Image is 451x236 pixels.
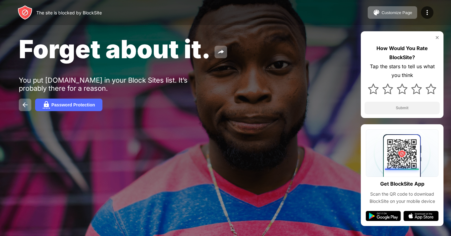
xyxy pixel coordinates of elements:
div: Get BlockSite App [380,179,424,188]
img: header-logo.svg [18,5,33,20]
img: share.svg [217,48,225,56]
button: Password Protection [35,99,102,111]
div: Customize Page [381,10,412,15]
img: pallet.svg [373,9,380,16]
img: star.svg [368,84,379,94]
button: Submit [365,102,440,114]
div: Scan the QR code to download BlockSite on your mobile device [366,191,438,205]
img: qrcode.svg [366,129,438,177]
img: menu-icon.svg [423,9,431,16]
span: Forget about it. [19,34,211,64]
img: password.svg [43,101,50,109]
img: star.svg [411,84,422,94]
img: star.svg [382,84,393,94]
img: back.svg [21,101,29,109]
img: rate-us-close.svg [435,35,440,40]
div: How Would You Rate BlockSite? [365,44,440,62]
div: You put [DOMAIN_NAME] in your Block Sites list. It’s probably there for a reason. [19,76,212,92]
img: star.svg [426,84,436,94]
div: Password Protection [51,102,95,107]
div: The site is blocked by BlockSite [36,10,102,15]
img: app-store.svg [403,211,438,221]
img: star.svg [397,84,407,94]
button: Customize Page [368,6,417,19]
div: Tap the stars to tell us what you think [365,62,440,80]
img: google-play.svg [366,211,401,221]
